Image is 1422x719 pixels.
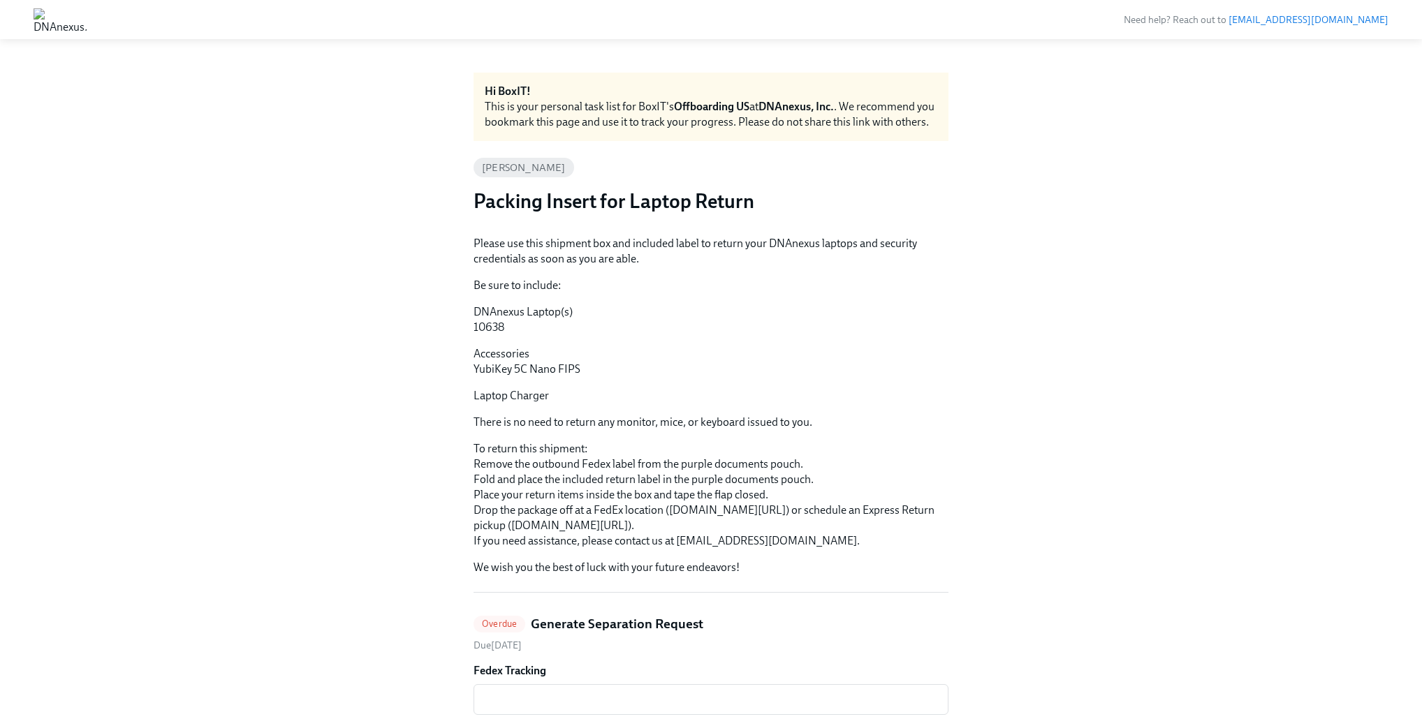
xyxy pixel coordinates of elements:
[474,388,948,403] p: Laptop Charger
[474,639,522,651] span: Saturday, October 11th 2025, 9:00 am
[474,663,948,679] label: Fedex Tracking
[474,618,525,629] span: Overdue
[474,163,574,173] span: [PERSON_NAME]
[758,100,834,113] strong: DNAnexus, Inc.
[474,441,948,549] p: To return this shipment: Remove the outbound Fedex label from the purple documents pouch. Fold an...
[674,100,749,113] strong: Offboarding US
[474,415,948,430] p: There is no need to return any monitor, mice, or keyboard issued to you.
[474,304,948,335] p: DNAnexus Laptop(s) 10638
[531,615,703,633] h5: Generate Separation Request
[485,84,531,98] strong: Hi BoxIT!
[1124,14,1388,26] span: Need help? Reach out to
[474,188,948,214] h3: Packing Insert for Laptop Return
[474,346,948,377] p: Accessories YubiKey 5C Nano FIPS
[485,99,937,130] div: This is your personal task list for BoxIT's at . We recommend you bookmark this page and use it t...
[34,8,87,31] img: DNAnexus, Inc.
[474,236,948,267] p: Please use this shipment box and included label to return your DNAnexus laptops and security cred...
[474,560,948,575] p: We wish you the best of luck with your future endeavors!
[474,278,948,293] p: Be sure to include:
[474,615,948,652] a: OverdueGenerate Separation RequestDue[DATE]
[1229,14,1388,26] a: [EMAIL_ADDRESS][DOMAIN_NAME]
